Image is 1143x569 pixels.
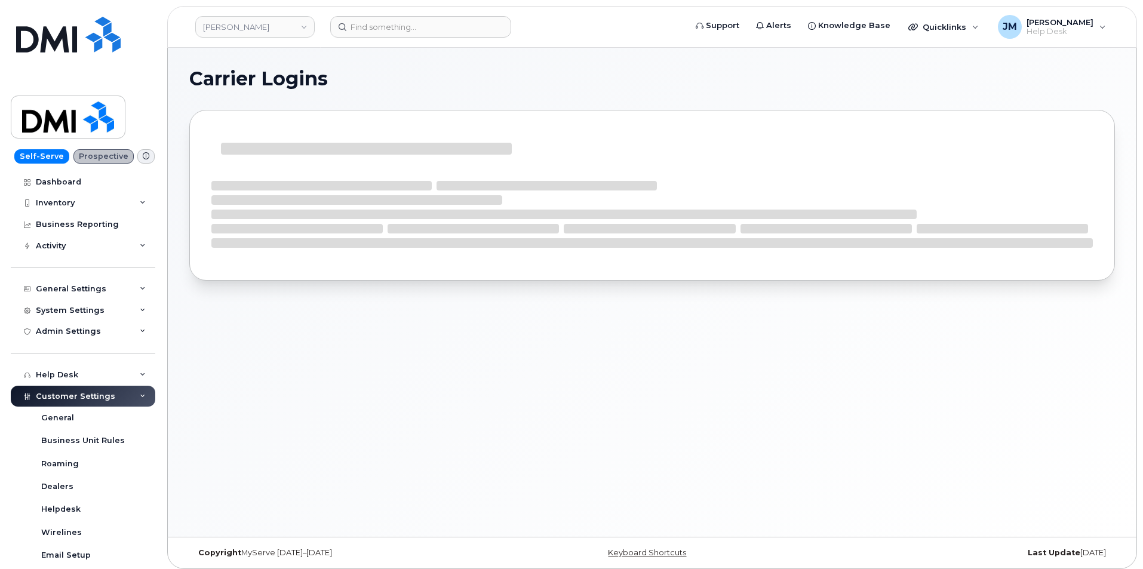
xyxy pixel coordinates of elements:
[608,548,686,557] a: Keyboard Shortcuts
[1028,548,1080,557] strong: Last Update
[806,548,1115,558] div: [DATE]
[189,548,498,558] div: MyServe [DATE]–[DATE]
[189,70,328,88] span: Carrier Logins
[198,548,241,557] strong: Copyright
